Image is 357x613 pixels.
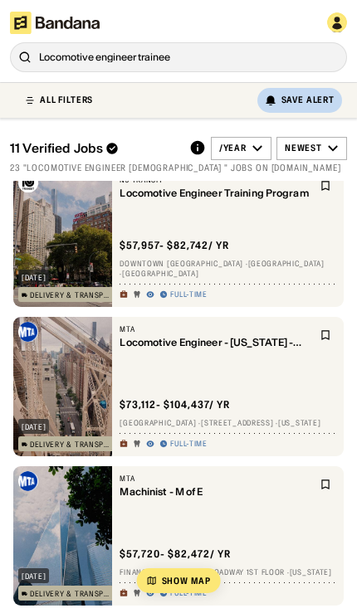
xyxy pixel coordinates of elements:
[120,187,312,199] div: Locomotive Engineer Training Program
[120,486,312,498] div: Machinist - M of E
[120,474,312,484] div: MTA
[30,440,115,448] div: Delivery & Transportation
[162,577,211,586] div: Show Map
[22,572,46,580] div: [DATE]
[120,337,312,348] div: Locomotive Engineer - [US_STATE] - [US_STATE]
[219,143,247,154] div: /year
[18,322,38,342] img: MTA logo
[120,398,229,411] div: $ 73,112 - $104,437 / yr
[22,423,46,431] div: [DATE]
[18,471,38,491] img: MTA logo
[18,173,38,192] img: NJ Transit logo
[10,141,179,156] div: 11 Verified Jobs
[30,590,115,597] div: Delivery & Transportation
[120,324,312,334] div: MTA
[10,12,100,34] img: Bandana logotype
[120,239,228,252] div: $ 57,957 - $82,742 / yr
[39,52,339,62] div: Locomotive engineer trainee
[120,547,230,561] div: $ 57,720 - $82,472 / yr
[10,163,347,174] div: 23 "Locomotive engineer [DEMOGRAPHIC_DATA] " jobs on [DOMAIN_NAME]
[120,260,336,279] div: Downtown [GEOGRAPHIC_DATA] · [GEOGRAPHIC_DATA] · [GEOGRAPHIC_DATA]
[22,274,46,281] div: [DATE]
[120,567,336,577] div: Financial District · 2 Broadway 1st Floor · [US_STATE]
[120,418,336,428] div: [GEOGRAPHIC_DATA] · [STREET_ADDRESS] · [US_STATE]
[170,289,207,299] div: Full-time
[30,291,115,299] div: Delivery & Transportation
[285,143,322,154] div: Newest
[281,94,335,105] div: Save Alert
[170,439,207,449] div: Full-time
[40,95,93,105] div: ALL FILTERS
[170,588,207,598] div: Full-time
